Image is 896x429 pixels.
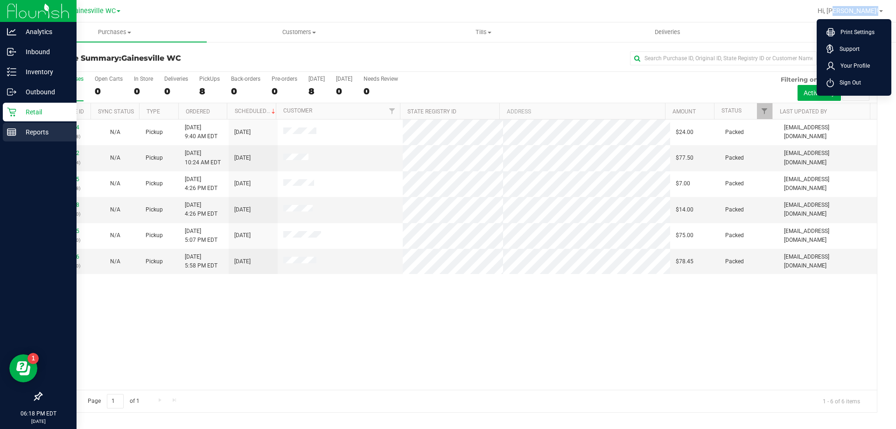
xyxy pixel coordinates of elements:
button: Active only [798,85,841,101]
inline-svg: Outbound [7,87,16,97]
div: 0 [364,86,398,97]
inline-svg: Inventory [7,67,16,77]
span: Gainesville WC [121,54,181,63]
a: 12017265 [53,228,79,234]
span: [EMAIL_ADDRESS][DOMAIN_NAME] [784,123,871,141]
span: Not Applicable [110,206,120,213]
div: 0 [336,86,352,97]
span: [DATE] 5:58 PM EDT [185,253,217,270]
span: Purchases [22,28,207,36]
div: 8 [308,86,325,97]
h3: Purchase Summary: [41,54,320,63]
span: $24.00 [676,128,693,137]
th: Address [499,103,665,120]
p: 06:18 PM EDT [4,409,72,418]
span: Support [834,44,860,54]
span: Pickup [146,179,163,188]
button: N/A [110,154,120,162]
inline-svg: Reports [7,127,16,137]
button: N/A [110,205,120,214]
span: Packed [725,179,744,188]
span: Packed [725,205,744,214]
button: N/A [110,257,120,266]
a: 12013254 [53,124,79,131]
span: [DATE] [234,231,251,240]
a: 12016865 [53,176,79,183]
span: $7.00 [676,179,690,188]
input: Search Purchase ID, Original ID, State Registry ID or Customer Name... [630,51,817,65]
div: Pre-orders [272,76,297,82]
span: [DATE] [234,128,251,137]
a: Deliveries [575,22,760,42]
p: Inventory [16,66,72,77]
a: State Registry ID [407,108,456,115]
a: Ordered [186,108,210,115]
a: 12017576 [53,253,79,260]
div: PickUps [199,76,220,82]
div: In Store [134,76,153,82]
span: [EMAIL_ADDRESS][DOMAIN_NAME] [784,175,871,193]
p: Outbound [16,86,72,98]
span: Packed [725,154,744,162]
a: Scheduled [235,108,277,114]
span: Packed [725,128,744,137]
button: N/A [110,179,120,188]
span: $77.50 [676,154,693,162]
span: Sign Out [834,78,861,87]
div: 0 [231,86,260,97]
span: Customers [207,28,391,36]
span: [EMAIL_ADDRESS][DOMAIN_NAME] [784,201,871,218]
span: Not Applicable [110,232,120,239]
span: [DATE] 4:26 PM EDT [185,175,217,193]
iframe: Resource center [9,354,37,382]
span: [DATE] [234,154,251,162]
a: Support [826,44,885,54]
span: Packed [725,231,744,240]
p: Analytics [16,26,72,37]
span: Deliveries [642,28,693,36]
input: 1 [107,394,124,408]
p: Reports [16,127,72,138]
p: [DATE] [4,418,72,425]
a: Sync Status [98,108,134,115]
span: [EMAIL_ADDRESS][DOMAIN_NAME] [784,149,871,167]
span: Packed [725,257,744,266]
div: 0 [164,86,188,97]
a: Customer [283,107,312,114]
div: Deliveries [164,76,188,82]
div: Needs Review [364,76,398,82]
p: Inbound [16,46,72,57]
div: 0 [272,86,297,97]
span: Page of 1 [80,394,147,408]
inline-svg: Retail [7,107,16,117]
span: Gainesville WC [70,7,116,15]
span: $75.00 [676,231,693,240]
span: Pickup [146,154,163,162]
span: Not Applicable [110,155,120,161]
span: $78.45 [676,257,693,266]
span: [DATE] [234,205,251,214]
a: Type [147,108,160,115]
span: Pickup [146,128,163,137]
div: 0 [134,86,153,97]
a: 12016948 [53,202,79,208]
span: [DATE] [234,179,251,188]
div: [DATE] [308,76,325,82]
div: Open Carts [95,76,123,82]
a: Amount [672,108,696,115]
a: 12013562 [53,150,79,156]
span: 1 - 6 of 6 items [815,394,868,408]
iframe: Resource center unread badge [28,353,39,364]
span: Not Applicable [110,129,120,135]
a: Filter [757,103,772,119]
span: Filtering on status: [781,76,841,83]
a: Purchases [22,22,207,42]
span: Not Applicable [110,180,120,187]
span: Your Profile [835,61,870,70]
inline-svg: Analytics [7,27,16,36]
span: Print Settings [835,28,875,37]
button: N/A [110,231,120,240]
a: Status [721,107,742,114]
div: [DATE] [336,76,352,82]
span: [DATE] 9:40 AM EDT [185,123,217,141]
